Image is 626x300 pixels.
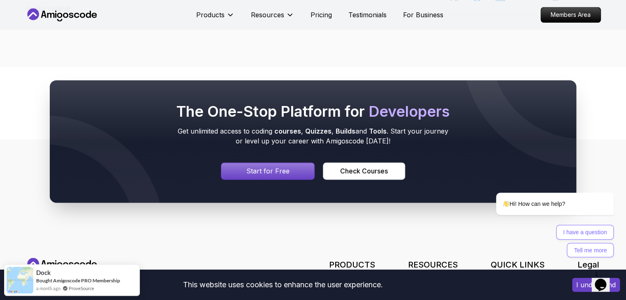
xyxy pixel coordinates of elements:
span: a month ago [36,285,60,292]
img: provesource social proof notification image [7,267,33,293]
h3: RESOURCES [408,258,458,270]
span: Dock [36,269,51,276]
span: Developers [369,102,450,120]
p: Start for Free [246,166,289,176]
p: Members Area [541,7,600,22]
button: Check Courses [323,162,405,180]
h2: The One-Stop Platform for [175,103,451,120]
button: Products [196,10,234,26]
iframe: chat widget [470,119,618,263]
a: ProveSource [69,285,94,292]
span: Builds [336,127,355,135]
span: Quizzes [305,127,332,135]
button: Resources [251,10,294,26]
span: courses [274,127,301,135]
p: Resources [251,10,284,20]
p: Products [196,10,225,20]
h3: Legal [577,258,601,270]
h3: QUICK LINKS [491,258,545,270]
iframe: chat widget [591,267,618,292]
button: Accept cookies [572,278,620,292]
a: Courses page [323,162,405,180]
a: For Business [403,10,443,20]
a: Members Area [540,7,601,23]
div: Check Courses [340,166,388,176]
a: Testimonials [348,10,387,20]
div: This website uses cookies to enhance the user experience. [6,276,560,294]
p: Get unlimited access to coding , , and . Start your journey or level up your career with Amigosco... [175,126,451,146]
a: Signin page [221,162,315,180]
a: Pricing [311,10,332,20]
h3: PRODUCTS [329,258,375,270]
a: Amigoscode PRO Membership [53,277,120,284]
span: Bought [36,277,52,284]
span: Tools [369,127,387,135]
